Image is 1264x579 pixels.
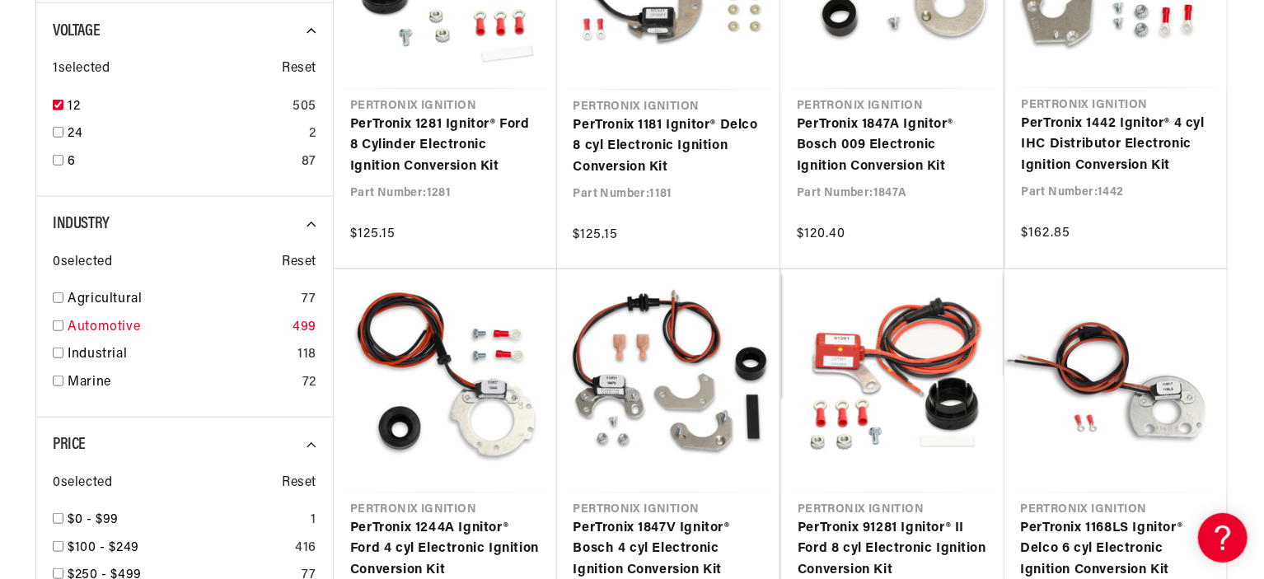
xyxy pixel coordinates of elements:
[68,541,139,554] span: $100 - $249
[282,252,316,273] span: Reset
[297,344,316,366] div: 118
[68,152,295,173] a: 6
[68,96,286,118] a: 12
[350,114,541,178] a: PerTronix 1281 Ignitor® Ford 8 Cylinder Electronic Ignition Conversion Kit
[53,58,110,80] span: 1 selected
[302,289,316,311] div: 77
[295,538,316,559] div: 416
[68,372,296,394] a: Marine
[1022,114,1211,177] a: PerTronix 1442 Ignitor® 4 cyl IHC Distributor Electronic Ignition Conversion Kit
[68,344,291,366] a: Industrial
[282,473,316,494] span: Reset
[309,124,316,145] div: 2
[302,372,316,394] div: 72
[68,289,295,311] a: Agricultural
[293,317,316,339] div: 499
[282,58,316,80] span: Reset
[302,152,316,173] div: 87
[68,317,286,339] a: Automotive
[53,23,100,40] span: Voltage
[53,252,112,273] span: 0 selected
[53,216,110,232] span: Industry
[797,114,987,178] a: PerTronix 1847A Ignitor® Bosch 009 Electronic Ignition Conversion Kit
[53,473,112,494] span: 0 selected
[68,513,119,526] span: $0 - $99
[53,437,86,453] span: Price
[573,115,765,179] a: PerTronix 1181 Ignitor® Delco 8 cyl Electronic Ignition Conversion Kit
[68,124,302,145] a: 24
[311,510,316,531] div: 1
[293,96,316,118] div: 505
